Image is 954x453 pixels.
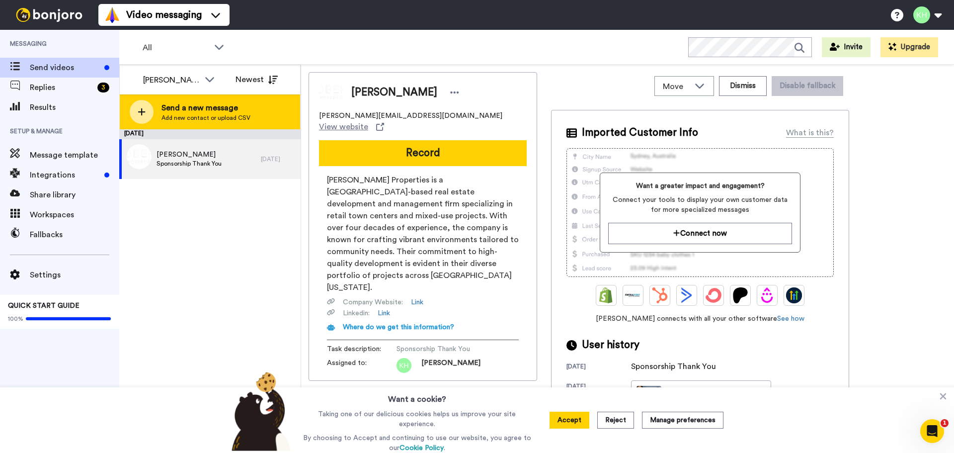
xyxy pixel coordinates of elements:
[582,125,698,140] span: Imported Customer Info
[319,140,527,166] button: Record
[30,229,119,241] span: Fallbacks
[119,129,301,139] div: [DATE]
[319,121,384,133] a: View website
[786,127,834,139] div: What is this?
[777,315,804,322] a: See how
[941,419,949,427] span: 1
[327,174,519,293] span: [PERSON_NAME] Properties is a [GEOGRAPHIC_DATA]-based real estate development and management firm...
[642,412,723,429] button: Manage preferences
[343,297,403,307] span: Company Website :
[566,382,631,416] div: [DATE]
[343,324,454,331] span: Where do we get this information?
[719,76,767,96] button: Dismiss
[566,314,834,324] span: [PERSON_NAME] connects with all your other software
[30,101,119,113] span: Results
[327,358,397,373] span: Assigned to:
[772,76,843,96] button: Disable fallback
[319,121,368,133] span: View website
[228,70,285,90] button: Newest
[30,209,119,221] span: Workspaces
[143,42,209,54] span: All
[161,114,250,122] span: Add new contact or upload CSV
[786,287,802,303] img: GoHighLevel
[631,380,771,416] a: By[PERSON_NAME][DATE]
[397,358,411,373] img: kh.png
[8,302,79,309] span: QUICK START GUIDE
[597,412,634,429] button: Reject
[746,386,766,411] div: [DATE]
[319,111,502,121] span: [PERSON_NAME][EMAIL_ADDRESS][DOMAIN_NAME]
[12,8,86,22] img: bj-logo-header-white.svg
[582,338,639,353] span: User history
[127,144,152,169] img: 6f2e87b0-911f-4cb0-b312-b507ce2037e1.jpg
[8,315,23,323] span: 100%
[343,308,370,318] span: Linkedin :
[625,287,641,303] img: Ontraport
[397,344,491,354] span: Sponsorship Thank You
[566,362,631,372] div: [DATE]
[411,297,423,307] a: Link
[378,308,390,318] a: Link
[421,358,480,373] span: [PERSON_NAME]
[143,74,200,86] div: [PERSON_NAME]
[920,419,944,443] iframe: Intercom live chat
[157,160,222,168] span: Sponsorship Thank You
[30,82,93,93] span: Replies
[351,85,437,100] span: [PERSON_NAME]
[30,149,119,161] span: Message template
[157,150,222,160] span: [PERSON_NAME]
[104,7,120,23] img: vm-color.svg
[319,80,344,105] img: Image of Jeff Bradley
[679,287,695,303] img: ActiveCampaign
[301,433,534,453] p: By choosing to Accept and continuing to use our website, you agree to our .
[608,181,792,191] span: Want a greater impact and engagement?
[388,387,446,405] h3: Want a cookie?
[636,386,661,411] img: b6c3ac37-e4be-4521-9b4e-b455998febcf-thumb.jpg
[706,287,721,303] img: ConvertKit
[663,81,690,92] span: Move
[30,62,100,74] span: Send videos
[30,189,119,201] span: Share library
[161,102,250,114] span: Send a new message
[223,371,296,451] img: bear-with-cookie.png
[327,344,397,354] span: Task description :
[301,409,534,429] p: Taking one of our delicious cookies helps us improve your site experience.
[631,361,716,372] div: Sponsorship Thank You
[608,195,792,215] span: Connect your tools to display your own customer data for more specialized messages
[880,37,938,57] button: Upgrade
[261,155,296,163] div: [DATE]
[652,287,668,303] img: Hubspot
[759,287,775,303] img: Drip
[822,37,871,57] button: Invite
[598,287,614,303] img: Shopify
[126,8,202,22] span: Video messaging
[97,83,109,92] div: 3
[732,287,748,303] img: Patreon
[30,269,119,281] span: Settings
[550,412,589,429] button: Accept
[399,445,444,452] a: Cookie Policy
[30,169,100,181] span: Integrations
[608,223,792,244] button: Connect now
